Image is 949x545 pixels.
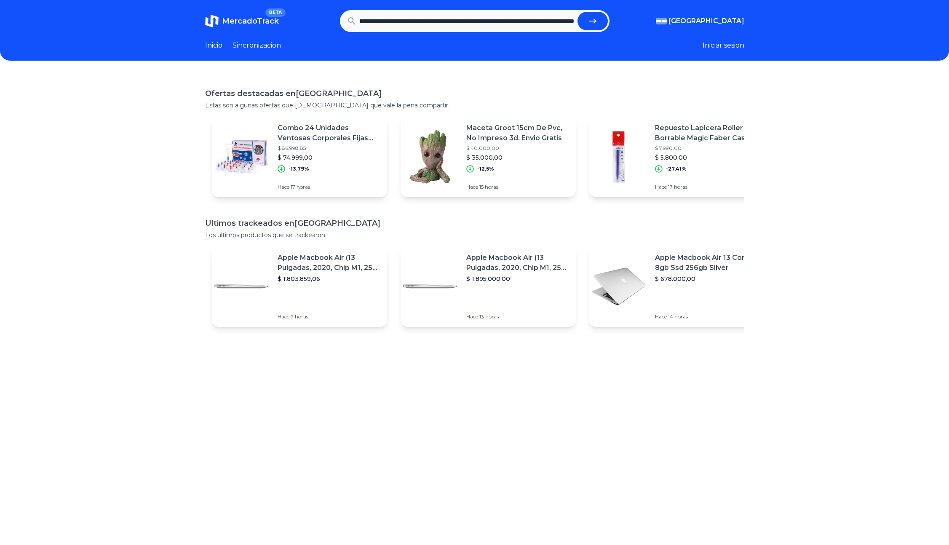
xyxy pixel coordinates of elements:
p: Apple Macbook Air (13 Pulgadas, 2020, Chip M1, 256 Gb De Ssd, 8 Gb De Ram) - Plata [466,253,569,273]
img: Featured image [212,127,271,186]
a: Featured imageApple Macbook Air (13 Pulgadas, 2020, Chip M1, 256 Gb De Ssd, 8 Gb De Ram) - Plata$... [212,246,387,327]
img: Featured image [401,127,460,186]
p: $ 7.990,00 [655,145,758,152]
img: Featured image [589,127,648,186]
p: Apple Macbook Air 13 Core I5 8gb Ssd 256gb Silver [655,253,758,273]
p: Hace 9 horas [278,313,380,320]
p: Hace 15 horas [466,184,569,190]
p: Maceta Groot 15cm De Pvc, No Impreso 3d. Envio Gratis [466,123,569,143]
p: Hace 17 horas [655,184,758,190]
a: Featured imageApple Macbook Air (13 Pulgadas, 2020, Chip M1, 256 Gb De Ssd, 8 Gb De Ram) - Plata$... [401,246,576,327]
button: [GEOGRAPHIC_DATA] [656,16,744,26]
p: $ 74.999,00 [278,153,380,162]
p: Hace 17 horas [278,184,380,190]
p: $ 1.895.000,00 [466,275,569,283]
span: BETA [265,8,285,17]
p: Apple Macbook Air (13 Pulgadas, 2020, Chip M1, 256 Gb De Ssd, 8 Gb De Ram) - Plata [278,253,380,273]
a: Featured imageRepuesto Lapicera Roller Borrable Magic Faber Castell X 5$ 7.990,00$ 5.800,00-27,41... [589,116,765,197]
p: -27,41% [666,166,687,172]
h1: Ultimos trackeados en [GEOGRAPHIC_DATA] [205,217,744,229]
img: MercadoTrack [205,14,219,28]
img: Featured image [212,257,271,316]
span: [GEOGRAPHIC_DATA] [668,16,744,26]
p: Combo 24 Unidades Ventosas Corporales Fijas [PERSON_NAME] [278,123,380,143]
p: Los ultimos productos que se trackearon. [205,231,744,239]
p: $ 86.998,85 [278,145,380,152]
p: $ 678.000,00 [655,275,758,283]
a: Featured imageApple Macbook Air 13 Core I5 8gb Ssd 256gb Silver$ 678.000,00Hace 14 horas [589,246,765,327]
a: Featured imageMaceta Groot 15cm De Pvc, No Impreso 3d. Envio Gratis$ 40.000,00$ 35.000,00-12,5%Ha... [401,116,576,197]
p: $ 1.803.859,06 [278,275,380,283]
a: Featured imageCombo 24 Unidades Ventosas Corporales Fijas [PERSON_NAME]$ 86.998,85$ 74.999,00-13,... [212,116,387,197]
button: Iniciar sesion [703,40,744,51]
img: Featured image [589,257,648,316]
a: Inicio [205,40,222,51]
img: Featured image [401,257,460,316]
p: Hace 13 horas [466,313,569,320]
p: $ 40.000,00 [466,145,569,152]
p: Hace 14 horas [655,313,758,320]
p: Repuesto Lapicera Roller Borrable Magic Faber Castell X 5 [655,123,758,143]
p: $ 5.800,00 [655,153,758,162]
img: Argentina [656,18,667,24]
a: Sincronizacion [233,40,281,51]
p: $ 35.000,00 [466,153,569,162]
p: -13,79% [289,166,309,172]
p: Estas son algunas ofertas que [DEMOGRAPHIC_DATA] que vale la pena compartir. [205,101,744,110]
a: MercadoTrackBETA [205,14,279,28]
span: MercadoTrack [222,16,279,26]
p: -12,5% [477,166,494,172]
h1: Ofertas destacadas en [GEOGRAPHIC_DATA] [205,88,744,99]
